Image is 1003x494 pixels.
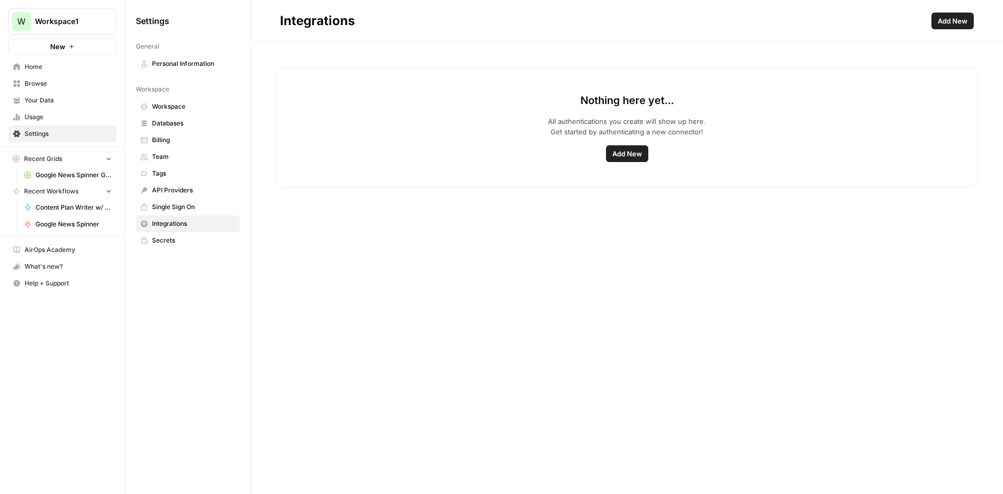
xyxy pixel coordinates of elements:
a: Content Plan Writer w/ Visual Suggestions [19,199,116,216]
span: Workspace [152,102,235,111]
span: Workspace [136,85,169,94]
button: Help + Support [8,275,116,292]
a: AirOps Academy [8,242,116,258]
span: Home [25,62,112,72]
a: Secrets [136,232,240,249]
span: API Providers [152,186,235,195]
span: Recent Workflows [24,187,78,196]
span: Secrets [152,236,235,245]
div: Integrations [280,13,355,29]
span: Settings [136,15,169,27]
a: Billing [136,132,240,148]
span: Content Plan Writer w/ Visual Suggestions [36,203,112,212]
span: Settings [25,129,112,139]
span: Billing [152,135,235,145]
p: Nothing here yet... [580,93,674,108]
span: Add New [612,148,642,159]
a: Google News Spinner Grid [19,167,116,183]
a: Settings [8,125,116,142]
a: Your Data [8,92,116,109]
a: Workspace [136,98,240,115]
span: New [50,41,65,52]
a: Team [136,148,240,165]
span: Single Sign On [152,202,235,212]
span: Add New [938,16,967,26]
a: Databases [136,115,240,132]
a: Home [8,59,116,75]
button: Workspace: Workspace1 [8,8,116,35]
span: Team [152,152,235,162]
button: Recent Grids [8,151,116,167]
a: Personal Information [136,55,240,72]
span: General [136,42,159,51]
a: Integrations [136,215,240,232]
span: AirOps Academy [25,245,112,255]
a: Usage [8,109,116,125]
a: Single Sign On [136,199,240,215]
a: Google News Spinner [19,216,116,233]
p: All authentications you create will show up here. Get started by authenticating a new connector! [548,116,706,137]
span: Recent Grids [24,154,62,164]
span: Google News Spinner Grid [36,170,112,180]
a: API Providers [136,182,240,199]
span: Google News Spinner [36,220,112,229]
span: Workspace1 [35,16,98,27]
span: Browse [25,79,112,88]
span: Usage [25,112,112,122]
button: New [8,39,116,54]
span: Integrations [152,219,235,228]
div: What's new? [9,259,116,274]
button: What's new? [8,258,116,275]
button: Recent Workflows [8,183,116,199]
span: Personal Information [152,59,235,68]
span: W [17,15,26,28]
span: Tags [152,169,235,178]
span: Help + Support [25,279,112,288]
button: Add New [931,13,974,29]
a: Tags [136,165,240,182]
span: Databases [152,119,235,128]
span: Your Data [25,96,112,105]
a: Browse [8,75,116,92]
button: Add New [606,145,648,162]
